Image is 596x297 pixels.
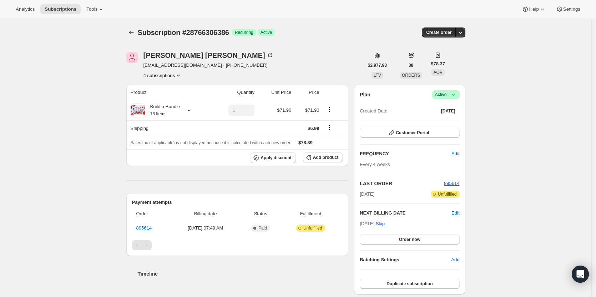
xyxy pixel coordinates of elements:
[448,92,449,97] span: |
[313,155,338,160] span: Add product
[143,62,274,69] span: [EMAIL_ADDRESS][DOMAIN_NAME] · [PHONE_NUMBER]
[261,30,272,35] span: Active
[40,4,81,14] button: Subscriptions
[360,150,451,157] h2: FREQUENCY
[360,210,451,217] h2: NEXT BILLING DATE
[431,60,445,67] span: $78.37
[399,237,420,242] span: Order now
[435,91,457,98] span: Active
[308,126,319,131] span: $6.99
[396,130,429,136] span: Customer Portal
[368,62,387,68] span: $2,977.93
[360,107,387,115] span: Created Date
[257,85,293,100] th: Unit Price
[82,4,109,14] button: Tools
[211,85,257,100] th: Quantity
[235,30,253,35] span: Recurring
[376,220,385,227] span: Skip
[132,206,171,222] th: Order
[324,124,335,131] button: Shipping actions
[552,4,585,14] button: Settings
[563,6,580,12] span: Settings
[426,30,451,35] span: Create order
[572,266,589,283] div: Open Intercom Messenger
[374,73,381,78] span: LTV
[451,256,459,263] span: Add
[303,152,343,162] button: Add product
[360,235,459,245] button: Order now
[364,60,391,70] button: $2,977.93
[433,70,442,75] span: AOV
[422,27,456,37] button: Create order
[305,107,319,113] span: $71.90
[45,6,76,12] span: Subscriptions
[86,6,97,12] span: Tools
[126,27,136,37] button: Subscriptions
[360,162,390,167] span: Every 4 weeks
[132,240,343,250] nav: Pagination
[136,225,152,231] a: 895614
[16,6,35,12] span: Analytics
[126,85,211,100] th: Product
[360,128,459,138] button: Customer Portal
[261,155,292,161] span: Apply discount
[444,180,459,187] button: 895614
[126,120,211,136] th: Shipping
[360,279,459,289] button: Duplicate subscription
[402,73,420,78] span: ORDERS
[11,4,39,14] button: Analytics
[517,4,550,14] button: Help
[173,210,238,217] span: Billing date
[360,256,451,263] h6: Batching Settings
[447,148,464,160] button: Edit
[131,140,292,145] span: Sales tax (if applicable) is not displayed because it is calculated with each new order.
[243,210,279,217] span: Status
[360,191,374,198] span: [DATE]
[404,60,418,70] button: 38
[143,52,274,59] div: [PERSON_NAME] [PERSON_NAME]
[283,210,338,217] span: Fulfillment
[145,103,180,117] div: Build a Bundle
[277,107,292,113] span: $71.90
[441,108,455,114] span: [DATE]
[251,152,296,163] button: Apply discount
[173,225,238,232] span: [DATE] · 07:49 AM
[132,199,343,206] h2: Payment attempts
[360,91,370,98] h2: Plan
[138,270,349,277] h2: Timeline
[387,281,433,287] span: Duplicate subscription
[451,150,459,157] span: Edit
[150,111,167,116] small: 16 Items
[360,221,385,226] span: [DATE] ·
[303,225,322,231] span: Unfulfilled
[447,254,464,266] button: Add
[258,225,267,231] span: Paid
[324,106,335,114] button: Product actions
[444,181,459,186] a: 895614
[409,62,413,68] span: 38
[143,72,182,79] button: Product actions
[298,140,313,145] span: $78.89
[529,6,539,12] span: Help
[372,218,389,230] button: Skip
[138,29,229,36] span: Subscription #28766306386
[438,191,457,197] span: Unfulfilled
[293,85,321,100] th: Price
[437,106,460,116] button: [DATE]
[451,210,459,217] button: Edit
[126,52,138,63] span: Jayme Torrisi
[360,180,444,187] h2: LAST ORDER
